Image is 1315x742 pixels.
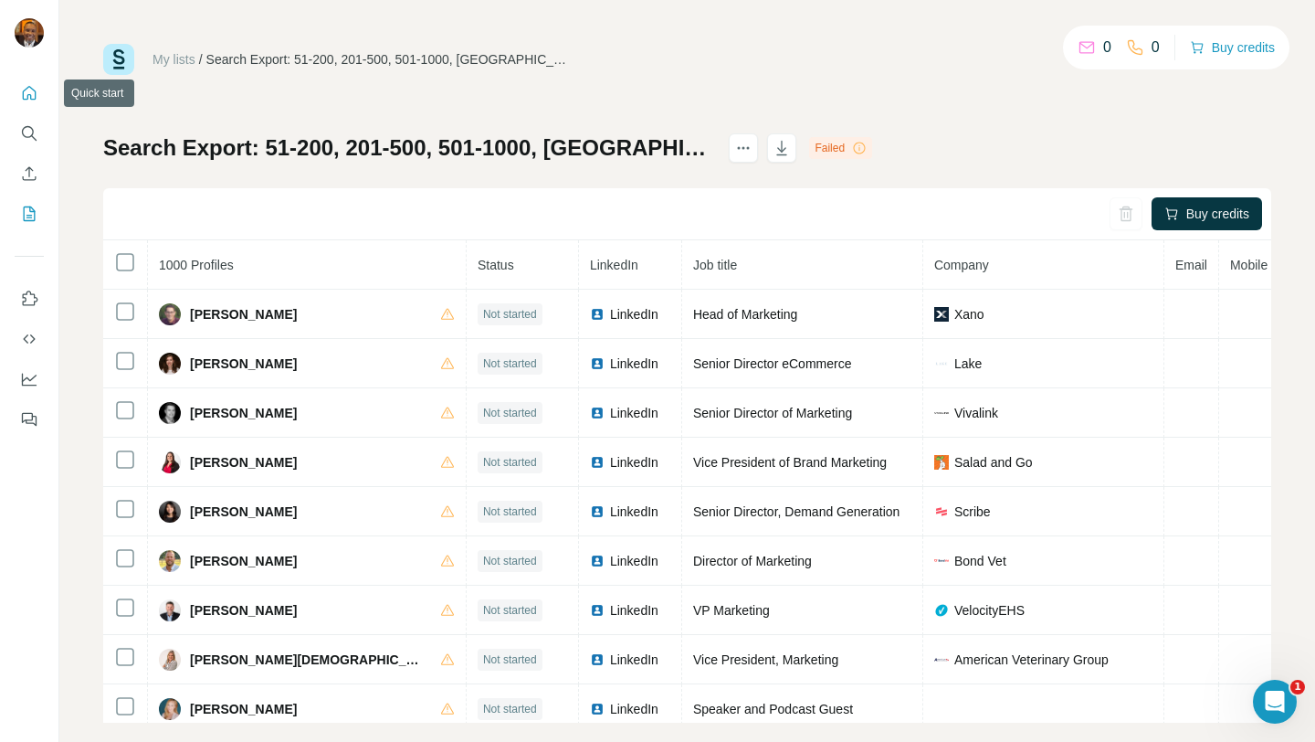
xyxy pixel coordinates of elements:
span: Not started [483,454,537,471]
span: [PERSON_NAME] [190,503,297,521]
img: Avatar [159,353,181,375]
span: Bond Vet [954,552,1006,570]
img: company-logo [934,455,949,470]
img: LinkedIn logo [590,455,605,470]
p: 0 [1103,37,1111,58]
img: company-logo [934,559,949,562]
span: [PERSON_NAME] [190,601,297,620]
span: 1000 Profiles [159,258,234,272]
span: Company [934,258,989,272]
span: Job title [693,258,737,272]
img: Avatar [159,698,181,720]
span: Email [1175,258,1207,272]
span: Director of Marketing [693,554,812,568]
span: LinkedIn [610,601,658,620]
span: Speaker and Podcast Guest [693,702,853,716]
button: My lists [15,197,44,230]
span: Not started [483,306,537,323]
span: Vice President, Marketing [693,652,838,667]
img: LinkedIn logo [590,652,605,667]
span: Vivalink [954,404,998,422]
span: LinkedIn [610,404,658,422]
span: [PERSON_NAME] [190,453,297,472]
img: company-logo [934,412,949,414]
span: Not started [483,701,537,717]
span: LinkedIn [610,651,658,669]
img: company-logo [934,603,949,618]
span: [PERSON_NAME][DEMOGRAPHIC_DATA] [190,651,422,669]
img: LinkedIn logo [590,504,605,519]
span: LinkedIn [610,700,658,718]
img: Avatar [159,501,181,523]
img: Avatar [159,303,181,325]
span: VelocityEHS [954,601,1025,620]
span: Not started [483,652,537,668]
span: LinkedIn [610,355,658,373]
img: Avatar [159,649,181,671]
p: 0 [1152,37,1160,58]
span: LinkedIn [610,305,658,323]
span: VP Marketing [693,603,770,618]
span: Scribe [954,503,991,521]
img: LinkedIn logo [590,603,605,618]
li: / [199,50,203,69]
div: Search Export: 51-200, 201-500, 501-1000, [GEOGRAPHIC_DATA] - [DATE] 22:09 [206,50,572,69]
button: Feedback [15,403,44,436]
h1: Search Export: 51-200, 201-500, 501-1000, [GEOGRAPHIC_DATA] - [DATE] 22:09 [103,133,712,163]
img: Avatar [159,550,181,572]
button: Buy credits [1152,197,1262,230]
span: Senior Director of Marketing [693,406,852,420]
span: Vice President of Brand Marketing [693,455,887,470]
span: Not started [483,503,537,520]
span: Status [478,258,514,272]
span: Buy credits [1186,205,1249,223]
span: Lake [954,355,982,373]
button: Enrich CSV [15,157,44,190]
span: LinkedIn [610,552,658,570]
button: Use Surfe API [15,323,44,355]
img: Surfe Logo [103,44,134,75]
img: company-logo [934,504,949,519]
span: LinkedIn [610,453,658,472]
button: Quick start [15,77,44,110]
a: My lists [153,52,195,67]
span: Not started [483,405,537,421]
span: 1 [1290,680,1305,694]
button: actions [729,133,758,163]
span: Not started [483,355,537,372]
span: LinkedIn [590,258,638,272]
span: Mobile [1230,258,1268,272]
span: Head of Marketing [693,307,797,322]
img: company-logo [934,307,949,322]
span: Not started [483,553,537,569]
img: company-logo [934,652,949,667]
span: [PERSON_NAME] [190,700,297,718]
img: Avatar [159,451,181,473]
span: [PERSON_NAME] [190,355,297,373]
img: Avatar [159,402,181,424]
iframe: Intercom live chat [1253,680,1297,724]
img: LinkedIn logo [590,356,605,371]
span: [PERSON_NAME] [190,552,297,570]
button: Search [15,117,44,150]
span: Xano [954,305,984,323]
button: Buy credits [1190,35,1275,60]
div: Failed [809,137,872,159]
img: Avatar [159,599,181,621]
button: Dashboard [15,363,44,396]
span: Salad and Go [954,453,1033,472]
img: LinkedIn logo [590,307,605,322]
span: American Veterinary Group [954,651,1109,669]
img: LinkedIn logo [590,554,605,568]
img: Avatar [15,18,44,48]
img: company-logo [934,356,949,371]
img: LinkedIn logo [590,702,605,716]
span: Senior Director eCommerce [693,356,852,371]
span: Senior Director, Demand Generation [693,504,899,519]
span: [PERSON_NAME] [190,305,297,323]
img: LinkedIn logo [590,406,605,420]
span: [PERSON_NAME] [190,404,297,422]
span: Not started [483,602,537,619]
span: LinkedIn [610,503,658,521]
button: Use Surfe on LinkedIn [15,282,44,315]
